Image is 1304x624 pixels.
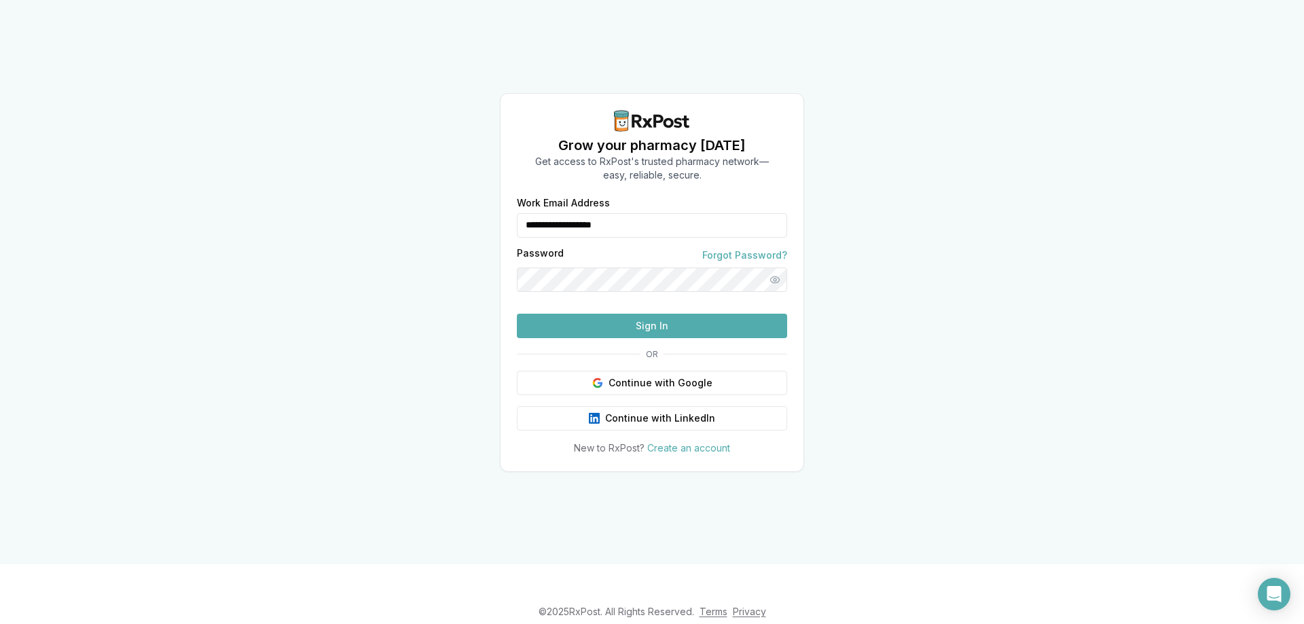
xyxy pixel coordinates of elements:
img: RxPost Logo [609,110,695,132]
label: Password [517,249,564,262]
h1: Grow your pharmacy [DATE] [535,136,769,155]
span: New to RxPost? [574,442,645,454]
img: Google [592,378,603,388]
button: Continue with Google [517,371,787,395]
button: Show password [763,268,787,292]
span: OR [640,349,664,360]
img: LinkedIn [589,413,600,424]
a: Terms [700,606,727,617]
button: Sign In [517,314,787,338]
div: Open Intercom Messenger [1258,578,1290,610]
p: Get access to RxPost's trusted pharmacy network— easy, reliable, secure. [535,155,769,182]
a: Create an account [647,442,730,454]
label: Work Email Address [517,198,787,208]
a: Forgot Password? [702,249,787,262]
a: Privacy [733,606,766,617]
button: Continue with LinkedIn [517,406,787,430]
